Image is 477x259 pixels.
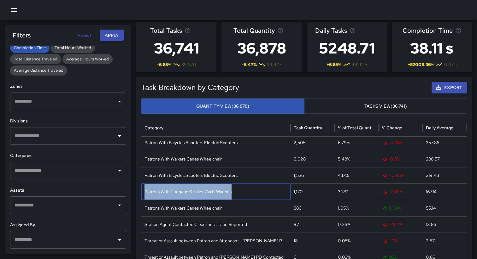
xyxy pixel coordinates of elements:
[10,54,61,64] div: Total Distance Traveled
[382,184,420,200] span: -2.09 %
[10,187,126,194] h6: Assets
[115,132,124,140] button: Open
[100,30,124,41] button: Apply
[304,99,468,114] button: Tasks View(36,741)
[141,216,291,233] div: Station Agent Contacted Cleanliness Issue Reported
[382,200,420,216] span: 9.04 %
[350,27,356,34] svg: Average number of tasks per day in the selected period, compared to the previous period.
[10,67,67,74] span: Average Distance Traveled
[10,152,126,159] h6: Categories
[141,183,291,200] div: Patrons With Luggage Stroller Carts Wagons
[444,61,456,68] span: 0.07 s
[423,134,467,151] div: 357.86
[291,183,335,200] div: 1,170
[294,125,322,131] div: Task Quantity
[335,183,379,200] div: 3.17%
[423,200,467,216] div: 55.14
[233,25,275,36] span: Total Quantity
[351,61,367,68] span: 4921.25
[62,56,113,62] span: Average Hours Worked
[51,45,95,51] span: Total Hours Worked
[141,233,291,249] div: Threat or Assault between Patron and Attendant - BART PD Contacted
[51,43,95,53] div: Total Hours Worked
[13,30,31,40] h6: Filters
[62,54,113,64] div: Average Hours Worked
[115,201,124,210] button: Open
[10,222,126,228] h6: Assigned By
[74,30,95,41] button: Reset
[315,36,379,61] h3: 5248.71
[291,151,335,167] div: 2,020
[455,27,462,34] svg: Average time taken to complete tasks in the selected period, compared to the previous period.
[335,200,379,216] div: 1.05%
[338,125,375,131] div: % of Total Quantity
[141,167,291,183] div: Patron With Bicycles Scooters Electric Scooters
[10,65,67,76] div: Average Distance Traveled
[291,200,335,216] div: 386
[115,97,124,106] button: Open
[426,125,453,131] div: Daily Average
[10,56,61,62] span: Total Distance Traveled
[10,43,50,53] div: Completion Time
[335,134,379,151] div: 6.79%
[327,61,341,68] span: + 6.65 %
[335,151,379,167] div: 5.48%
[382,135,420,151] span: -4.06 %
[423,167,467,183] div: 219.43
[10,45,50,51] span: Completion Time
[408,61,434,68] span: + 52009.36 %
[432,82,467,93] button: Export
[141,82,385,93] h5: Task Breakdown by Category
[115,235,124,244] button: Open
[423,233,467,249] div: 2.57
[382,125,402,131] div: % Change
[141,134,291,151] div: Patron With Bicycles Scooters Electric Scooters
[277,27,284,34] svg: Total task quantity in the selected period, compared to the previous period.
[403,36,462,61] h3: 38.11 s
[403,25,453,36] span: Completion Time
[141,200,291,216] div: Patrons With Walkers Canes Wheelchair
[423,183,467,200] div: 167.14
[291,216,335,233] div: 97
[423,216,467,233] div: 13.86
[382,217,420,233] span: -21.14 %
[10,118,126,125] h6: Divisions
[144,125,163,131] div: Category
[335,167,379,183] div: 4.17%
[115,166,124,175] button: Open
[291,134,335,151] div: 2,505
[382,167,420,183] span: -10.96 %
[181,61,196,68] span: 39,370
[141,99,304,114] button: Quantity View(36,878)
[10,83,126,90] h6: Zones
[335,233,379,249] div: 0.05%
[233,36,290,61] h3: 36,878
[315,25,347,36] span: Daily Tasks
[382,151,420,167] span: -0.3 %
[267,61,281,68] span: 39,427
[185,27,191,34] svg: Total number of tasks in the selected period, compared to the previous period.
[382,233,420,249] span: -10 %
[242,61,257,68] span: -6.47 %
[423,151,467,167] div: 288.57
[150,36,203,61] h3: 36,741
[335,216,379,233] div: 0.26%
[291,233,335,249] div: 18
[157,61,171,68] span: -6.68 %
[150,25,182,36] span: Total Tasks
[141,151,291,167] div: Patrons With Walkers Canes Wheelchair
[291,167,335,183] div: 1,536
